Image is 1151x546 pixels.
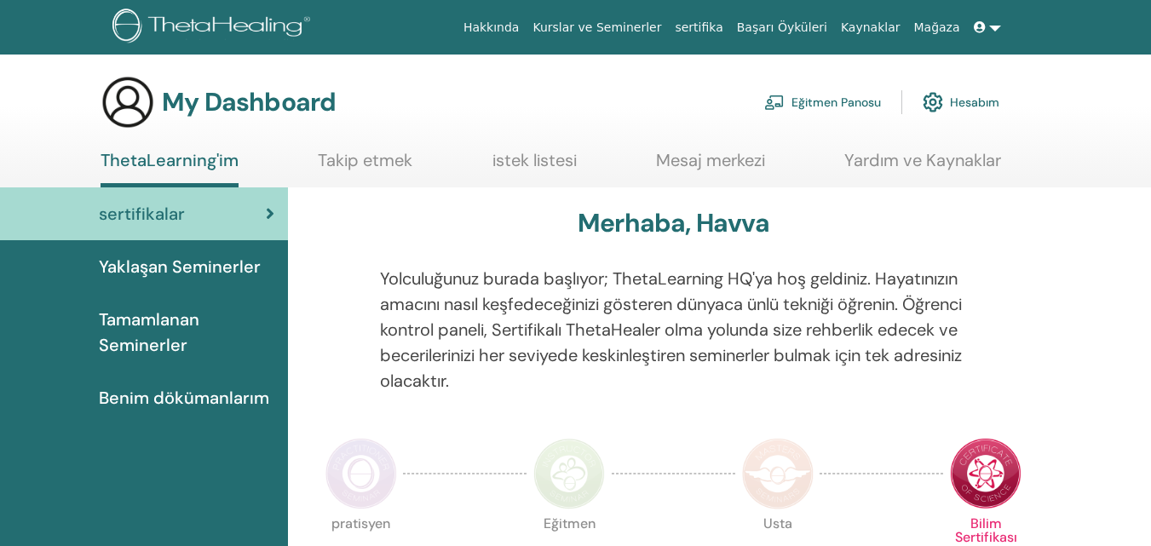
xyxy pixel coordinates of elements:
h3: My Dashboard [162,87,336,118]
img: generic-user-icon.jpg [101,75,155,129]
span: Tamamlanan Seminerler [99,307,274,358]
a: ThetaLearning'im [101,150,239,187]
a: Hesabım [923,83,999,121]
a: Takip etmek [318,150,412,183]
a: Kaynaklar [834,12,907,43]
a: Mağaza [906,12,966,43]
img: Certificate of Science [950,438,1022,509]
span: Yaklaşan Seminerler [99,254,261,279]
span: Benim dökümanlarım [99,385,269,411]
img: cog.svg [923,88,943,117]
a: Mesaj merkezi [656,150,765,183]
a: Başarı Öyküleri [730,12,834,43]
img: Instructor [533,438,605,509]
img: Practitioner [325,438,397,509]
img: chalkboard-teacher.svg [764,95,785,110]
a: Hakkında [457,12,527,43]
img: logo.png [112,9,316,47]
a: sertifika [668,12,729,43]
p: Yolculuğunuz burada başlıyor; ThetaLearning HQ'ya hoş geldiniz. Hayatınızın amacını nasıl keşfede... [380,266,967,394]
img: Master [742,438,814,509]
a: Eğitmen Panosu [764,83,881,121]
a: Kurslar ve Seminerler [526,12,668,43]
span: sertifikalar [99,201,185,227]
a: Yardım ve Kaynaklar [844,150,1001,183]
a: istek listesi [492,150,577,183]
h3: Merhaba, Havva [578,208,769,239]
